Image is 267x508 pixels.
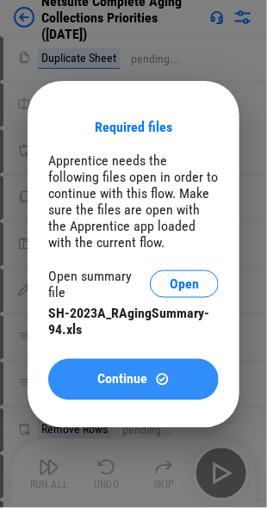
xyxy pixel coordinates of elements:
div: Required files [95,119,172,135]
button: ContinueContinue [48,359,219,400]
img: Continue [155,372,170,387]
div: Apprentice needs the following files open in order to continue with this flow. Make sure the file... [48,152,219,251]
div: SH-2023A_RAgingSummary-94.xls [48,305,219,338]
div: Open summary file [48,268,150,300]
button: Open [150,270,219,298]
span: Continue [98,373,148,387]
span: Open [170,277,199,291]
